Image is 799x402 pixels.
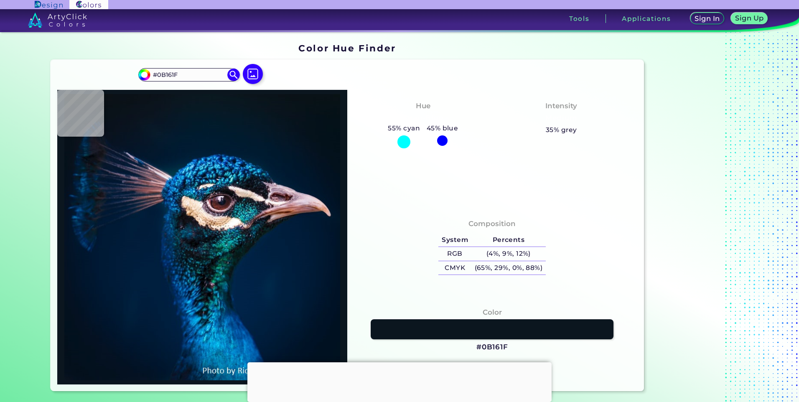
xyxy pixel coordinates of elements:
[736,15,763,22] h5: Sign Up
[438,261,471,275] h5: CMYK
[35,1,63,9] img: ArtyClick Design logo
[546,125,577,135] h5: 35% grey
[622,15,671,22] h3: Applications
[298,42,396,54] h1: Color Hue Finder
[483,306,502,318] h4: Color
[61,94,343,380] img: img_pavlin.jpg
[227,69,240,81] img: icon search
[150,69,228,80] input: type color..
[247,362,552,400] iframe: Advertisement
[468,218,516,230] h4: Composition
[569,15,590,22] h3: Tools
[732,13,767,24] a: Sign Up
[471,261,546,275] h5: (65%, 29%, 0%, 88%)
[691,13,724,24] a: Sign In
[471,233,546,247] h5: Percents
[416,100,430,112] h4: Hue
[423,123,461,134] h5: 45% blue
[399,113,447,123] h3: Cyan-Blue
[545,100,577,112] h4: Intensity
[243,64,263,84] img: icon picture
[695,15,719,22] h5: Sign In
[471,247,546,261] h5: (4%, 9%, 12%)
[542,113,581,123] h3: Medium
[385,123,423,134] h5: 55% cyan
[476,342,508,352] h3: #0B161F
[647,40,752,394] iframe: Advertisement
[438,233,471,247] h5: System
[28,13,87,28] img: logo_artyclick_colors_white.svg
[438,247,471,261] h5: RGB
